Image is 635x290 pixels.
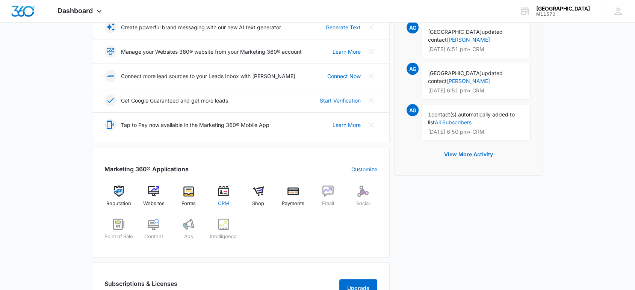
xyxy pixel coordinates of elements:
[407,21,419,33] span: AG
[351,165,377,173] a: Customize
[365,70,377,82] button: Close
[104,219,133,246] a: Point of Sale
[333,48,361,56] a: Learn More
[209,186,238,213] a: CRM
[326,23,361,31] a: Generate Text
[428,29,482,35] span: [GEOGRAPHIC_DATA]
[184,233,193,240] span: Ads
[106,200,131,207] span: Reputation
[139,219,168,246] a: Content
[348,186,377,213] a: Social
[121,72,295,80] p: Connect more lead sources to your Leads Inbox with [PERSON_NAME]
[333,121,361,129] a: Learn More
[252,200,264,207] span: Shop
[104,165,189,174] h2: Marketing 360® Applications
[365,21,377,33] button: Close
[447,36,490,43] a: [PERSON_NAME]
[104,186,133,213] a: Reputation
[428,47,524,52] p: [DATE] 6:51 pm • CRM
[407,104,419,116] span: AG
[218,200,229,207] span: CRM
[279,186,308,213] a: Payments
[428,129,524,134] p: [DATE] 6:50 pm • CRM
[428,88,524,93] p: [DATE] 6:51 pm • CRM
[181,200,196,207] span: Forms
[174,186,203,213] a: Forms
[435,119,472,125] a: All Subscribers
[143,200,165,207] span: Websites
[314,186,343,213] a: Email
[437,145,500,163] button: View More Activity
[121,97,228,104] p: Get Google Guaranteed and get more leads
[174,219,203,246] a: Ads
[327,72,361,80] a: Connect Now
[139,186,168,213] a: Websites
[428,111,431,118] span: 1
[447,78,490,84] a: [PERSON_NAME]
[121,23,281,31] p: Create powerful brand messaging with our new AI text generator
[365,94,377,106] button: Close
[104,233,133,240] span: Point of Sale
[144,233,163,240] span: Content
[428,70,482,76] span: [GEOGRAPHIC_DATA]
[244,186,273,213] a: Shop
[209,219,238,246] a: Intelligence
[407,63,419,75] span: AG
[320,97,361,104] a: Start Verification
[428,111,515,125] span: contact(s) automatically added to list
[121,48,302,56] p: Manage your Websites 360® website from your Marketing 360® account
[322,200,334,207] span: Email
[365,45,377,57] button: Close
[356,200,370,207] span: Social
[57,7,93,15] span: Dashboard
[536,12,590,17] div: account id
[365,119,377,131] button: Close
[282,200,304,207] span: Payments
[121,121,269,129] p: Tap to Pay now available in the Marketing 360® Mobile App
[536,6,590,12] div: account name
[210,233,237,240] span: Intelligence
